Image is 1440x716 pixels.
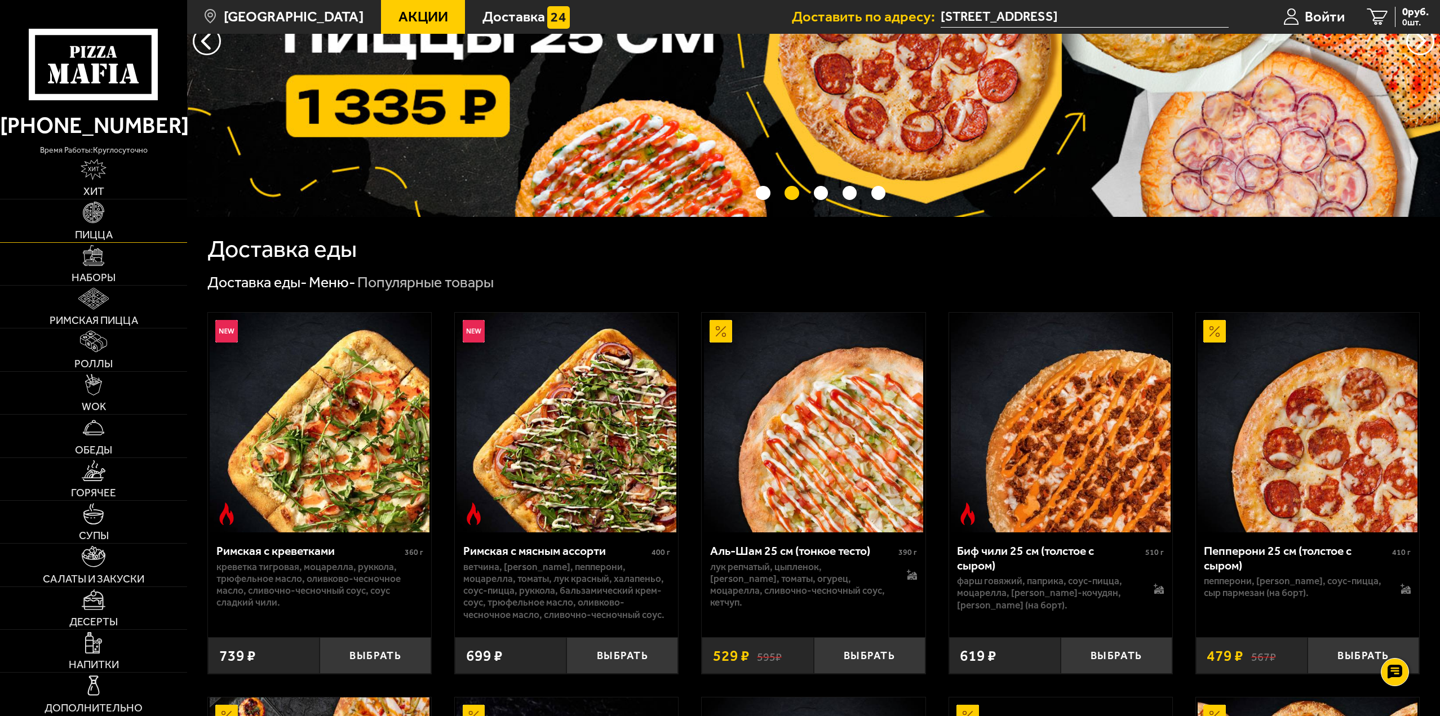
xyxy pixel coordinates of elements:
img: Акционный [710,320,732,343]
span: 699 ₽ [466,648,503,664]
span: 510 г [1145,548,1164,557]
span: Салаты и закуски [43,573,144,584]
img: 15daf4d41897b9f0e9f617042186c801.svg [547,6,570,29]
span: Напитки [69,659,119,670]
button: Выбрать [1061,637,1172,674]
span: Доставить по адресу: [792,10,941,24]
span: Роллы [74,358,113,369]
div: Римская с мясным ассорти [463,544,649,558]
button: Выбрать [1308,637,1419,674]
img: Биф чили 25 см (толстое с сыром) [951,313,1171,532]
button: точки переключения [785,186,799,201]
span: WOK [82,401,106,412]
button: предыдущий [1406,27,1434,55]
img: Острое блюдо [463,502,485,525]
div: Пепперони 25 см (толстое с сыром) [1204,544,1389,572]
p: ветчина, [PERSON_NAME], пепперони, моцарелла, томаты, лук красный, халапеньо, соус-пицца, руккола... [463,561,670,621]
a: АкционныйПепперони 25 см (толстое с сыром) [1196,313,1419,532]
h1: Доставка еды [207,237,357,261]
img: Новинка [215,320,238,343]
span: Римская пицца [50,315,138,326]
span: 400 г [652,548,670,557]
img: Акционный [1203,320,1226,343]
span: Пицца [75,229,113,240]
p: пепперони, [PERSON_NAME], соус-пицца, сыр пармезан (на борт). [1204,575,1385,599]
input: Ваш адрес доставки [941,7,1229,28]
span: 479 ₽ [1207,648,1243,664]
img: Острое блюдо [956,502,979,525]
button: Выбрать [814,637,925,674]
button: точки переключения [756,186,770,201]
s: 567 ₽ [1251,648,1276,664]
span: 360 г [405,548,423,557]
img: Новинка [463,320,485,343]
a: НовинкаОстрое блюдоРимская с креветками [208,313,431,532]
img: Римская с мясным ассорти [457,313,676,532]
p: фарш говяжий, паприка, соус-пицца, моцарелла, [PERSON_NAME]-кочудян, [PERSON_NAME] (на борт). [957,575,1138,611]
span: 619 ₽ [960,648,996,664]
img: Острое блюдо [215,502,238,525]
span: Обеды [75,444,112,455]
a: АкционныйАль-Шам 25 см (тонкое тесто) [702,313,925,532]
button: точки переключения [843,186,857,201]
button: Выбрать [566,637,678,674]
a: Меню- [309,273,356,291]
span: Десерты [69,616,118,627]
span: Супы [79,530,109,541]
div: Римская с креветками [216,544,402,558]
p: лук репчатый, цыпленок, [PERSON_NAME], томаты, огурец, моцарелла, сливочно-чесночный соус, кетчуп. [710,561,892,609]
span: Доставка [482,10,545,24]
button: следующий [193,27,221,55]
div: Аль-Шам 25 см (тонкое тесто) [710,544,896,558]
span: 410 г [1392,548,1411,557]
img: Пепперони 25 см (толстое с сыром) [1198,313,1417,532]
p: креветка тигровая, моцарелла, руккола, трюфельное масло, оливково-чесночное масло, сливочно-чесно... [216,561,423,609]
span: 529 ₽ [713,648,750,664]
span: Горячее [71,487,116,498]
a: НовинкаОстрое блюдоРимская с мясным ассорти [455,313,678,532]
span: [GEOGRAPHIC_DATA] [224,10,364,24]
span: 0 руб. [1402,7,1429,17]
button: точки переключения [871,186,886,201]
a: Острое блюдоБиф чили 25 см (толстое с сыром) [949,313,1172,532]
span: Войти [1305,10,1345,24]
span: Акции [398,10,448,24]
span: 739 ₽ [219,648,256,664]
div: Популярные товары [357,273,494,292]
a: Доставка еды- [207,273,307,291]
img: Римская с креветками [210,313,429,532]
button: точки переключения [814,186,828,201]
div: Биф чили 25 см (толстое с сыром) [957,544,1142,572]
button: Выбрать [320,637,431,674]
span: Хит [83,186,104,197]
s: 595 ₽ [757,648,782,664]
img: Аль-Шам 25 см (тонкое тесто) [704,313,924,532]
span: Наборы [72,272,116,283]
span: Дополнительно [45,702,143,713]
span: 0 шт. [1402,18,1429,27]
span: 390 г [898,548,917,557]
